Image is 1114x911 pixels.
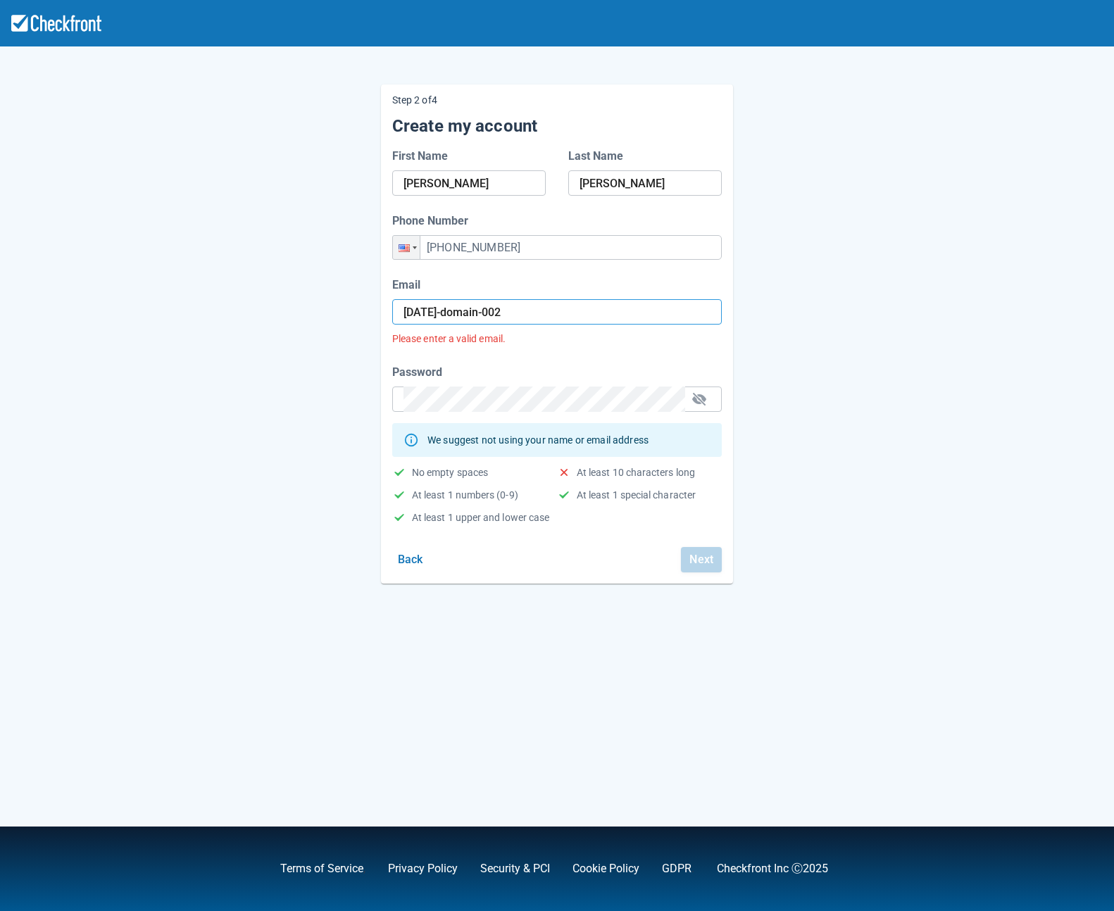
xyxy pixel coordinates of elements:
[392,96,722,104] p: Step 2 of 4
[403,299,711,325] input: Enter your business email
[572,862,639,875] a: Cookie Policy
[392,213,474,230] label: Phone Number
[910,759,1114,911] iframe: Chat Widget
[392,235,722,260] input: 555-555-1234
[280,862,363,875] a: Terms of Service
[577,468,695,477] div: At least 10 characters long
[392,148,453,165] label: First Name
[392,547,429,572] button: Back
[412,468,488,477] div: No empty spaces
[258,860,365,877] div: ,
[412,491,518,499] div: At least 1 numbers (0-9)
[577,491,696,499] div: At least 1 special character
[392,330,722,347] div: Please enter a valid email.
[639,860,694,877] div: .
[717,862,828,875] a: Checkfront Inc Ⓒ2025
[392,364,448,381] label: Password
[568,148,629,165] label: Last Name
[392,115,722,137] h5: Create my account
[427,427,649,453] div: We suggest not using your name or email address
[392,277,426,294] label: Email
[388,862,458,875] a: Privacy Policy
[392,553,429,566] a: Back
[480,862,550,875] a: Security & PCI
[662,862,691,875] a: GDPR
[412,513,549,522] div: At least 1 upper and lower case
[393,236,420,259] div: United States: + 1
